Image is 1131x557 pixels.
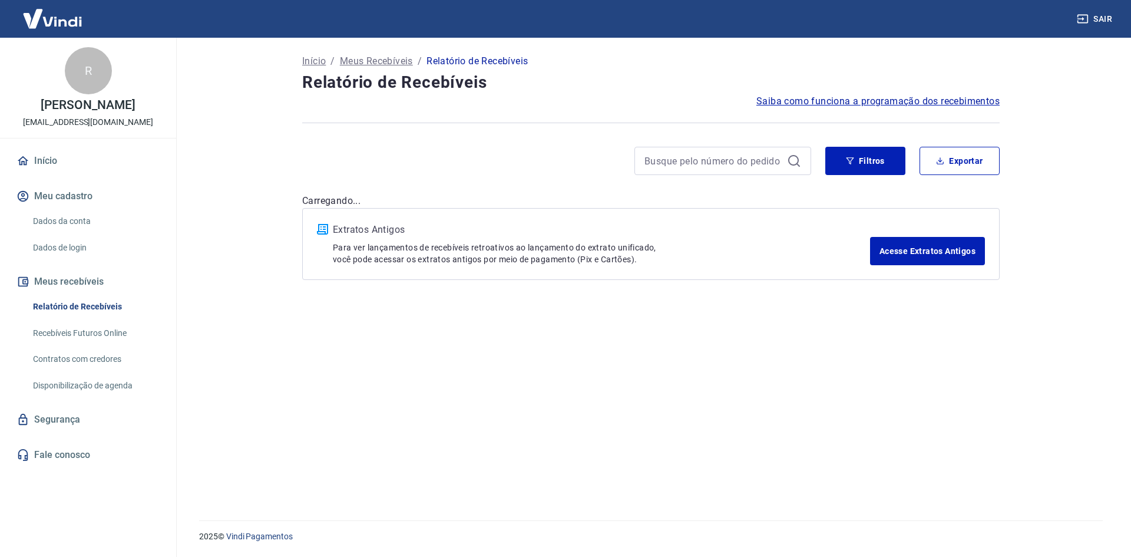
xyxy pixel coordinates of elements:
[28,295,162,319] a: Relatório de Recebíveis
[41,99,135,111] p: [PERSON_NAME]
[28,236,162,260] a: Dados de login
[28,209,162,233] a: Dados da conta
[302,71,1000,94] h4: Relatório de Recebíveis
[426,54,528,68] p: Relatório de Recebíveis
[330,54,335,68] p: /
[1074,8,1117,30] button: Sair
[756,94,1000,108] a: Saiba como funciona a programação dos recebimentos
[302,54,326,68] a: Início
[920,147,1000,175] button: Exportar
[644,152,782,170] input: Busque pelo número do pedido
[14,442,162,468] a: Fale conosco
[65,47,112,94] div: R
[333,242,870,265] p: Para ver lançamentos de recebíveis retroativos ao lançamento do extrato unificado, você pode aces...
[14,269,162,295] button: Meus recebíveis
[199,530,1103,543] p: 2025 ©
[14,407,162,433] a: Segurança
[302,194,1000,208] p: Carregando...
[28,374,162,398] a: Disponibilização de agenda
[28,321,162,345] a: Recebíveis Futuros Online
[14,1,91,37] img: Vindi
[333,223,870,237] p: Extratos Antigos
[825,147,905,175] button: Filtros
[23,116,153,128] p: [EMAIL_ADDRESS][DOMAIN_NAME]
[28,347,162,371] a: Contratos com credores
[226,532,293,541] a: Vindi Pagamentos
[418,54,422,68] p: /
[14,148,162,174] a: Início
[870,237,985,265] a: Acesse Extratos Antigos
[340,54,413,68] a: Meus Recebíveis
[317,224,328,235] img: ícone
[14,183,162,209] button: Meu cadastro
